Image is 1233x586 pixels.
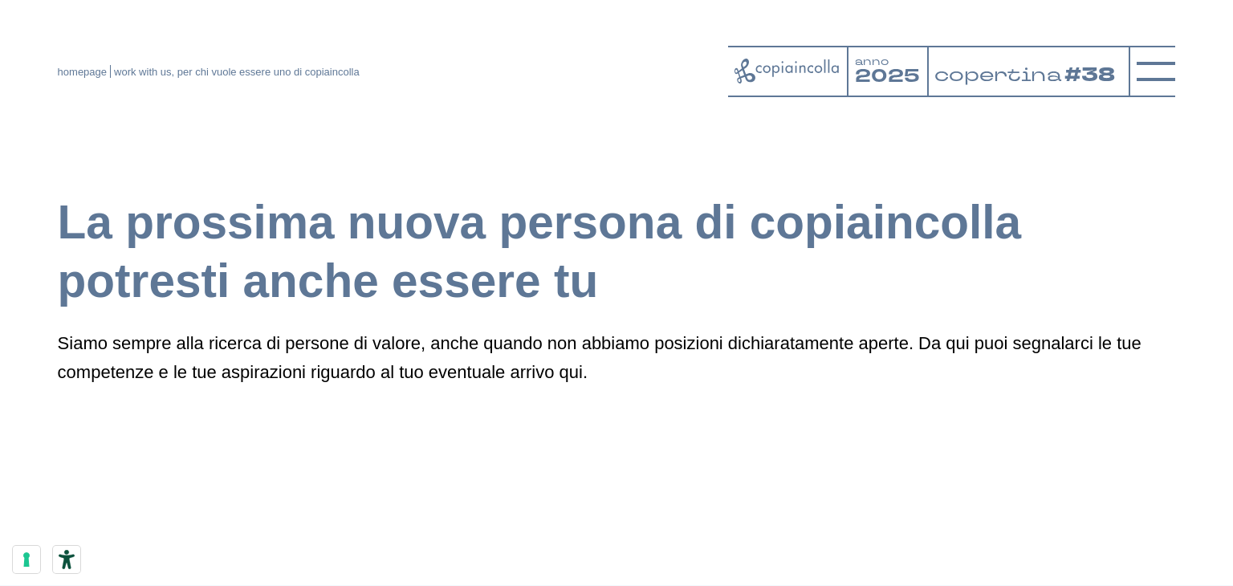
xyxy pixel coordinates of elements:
[58,193,1176,310] h1: La prossima nuova persona di copiaincolla potresti anche essere tu
[114,66,360,78] span: work with us, per chi vuole essere uno di copiaincolla
[855,64,920,89] tspan: 2025
[1069,61,1122,89] tspan: #38
[934,61,1066,87] tspan: copertina
[13,546,40,573] button: Le tue preferenze relative al consenso per le tecnologie di tracciamento
[58,66,107,78] a: homepage
[58,329,1176,385] p: Siamo sempre alla ricerca di persone di valore, anche quando non abbiamo posizioni dichiaratament...
[855,55,889,68] tspan: anno
[53,546,80,573] button: Strumenti di accessibilità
